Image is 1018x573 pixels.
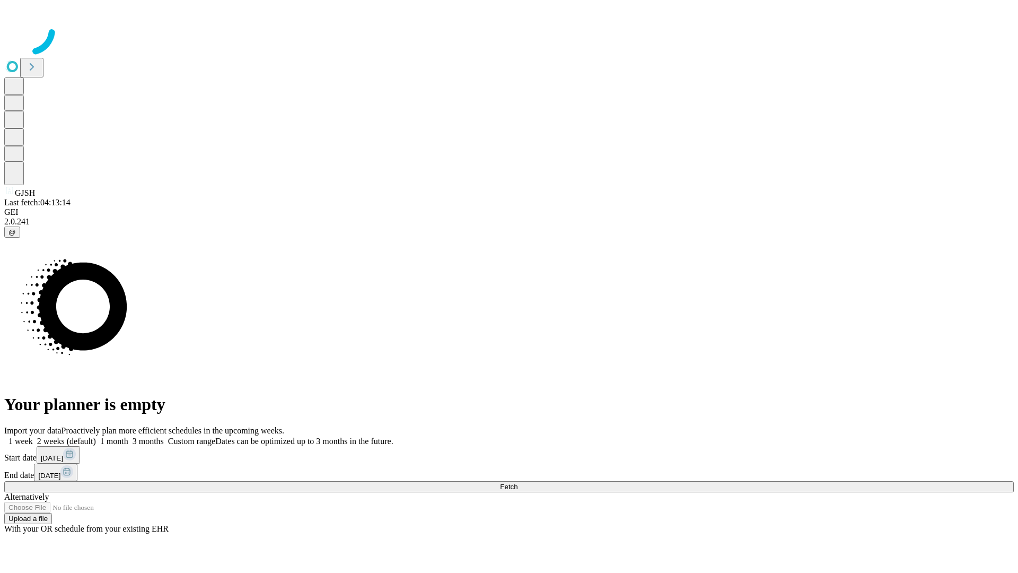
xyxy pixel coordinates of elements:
[4,524,169,533] span: With your OR schedule from your existing EHR
[4,198,71,207] span: Last fetch: 04:13:14
[133,437,164,446] span: 3 months
[4,464,1014,481] div: End date
[41,454,63,462] span: [DATE]
[38,472,60,480] span: [DATE]
[4,492,49,501] span: Alternatively
[8,437,33,446] span: 1 week
[37,437,96,446] span: 2 weeks (default)
[8,228,16,236] span: @
[4,395,1014,414] h1: Your planner is empty
[4,513,52,524] button: Upload a file
[62,426,284,435] span: Proactively plan more efficient schedules in the upcoming weeks.
[215,437,393,446] span: Dates can be optimized up to 3 months in the future.
[4,207,1014,217] div: GEI
[4,446,1014,464] div: Start date
[34,464,77,481] button: [DATE]
[500,483,517,491] span: Fetch
[4,227,20,238] button: @
[15,188,35,197] span: GJSH
[37,446,80,464] button: [DATE]
[4,426,62,435] span: Import your data
[168,437,215,446] span: Custom range
[4,481,1014,492] button: Fetch
[4,217,1014,227] div: 2.0.241
[100,437,128,446] span: 1 month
